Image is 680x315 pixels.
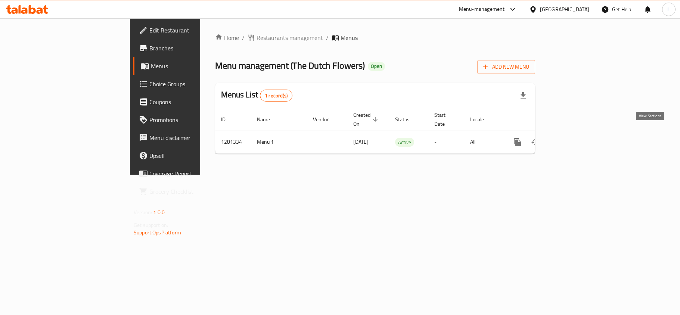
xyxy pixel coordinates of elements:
[149,169,237,178] span: Coverage Report
[134,228,181,237] a: Support.OpsPlatform
[503,108,586,131] th: Actions
[514,87,532,105] div: Export file
[221,89,292,102] h2: Menus List
[153,208,165,217] span: 1.0.0
[215,57,365,74] span: Menu management ( The Dutch Flowers )
[133,147,243,165] a: Upsell
[540,5,589,13] div: [GEOGRAPHIC_DATA]
[221,115,235,124] span: ID
[257,33,323,42] span: Restaurants management
[260,92,292,99] span: 1 record(s)
[477,60,535,74] button: Add New Menu
[257,115,280,124] span: Name
[149,151,237,160] span: Upsell
[428,131,464,153] td: -
[149,187,237,196] span: Grocery Checklist
[149,97,237,106] span: Coupons
[215,33,535,42] nav: breadcrumb
[251,131,307,153] td: Menu 1
[133,21,243,39] a: Edit Restaurant
[149,115,237,124] span: Promotions
[248,33,323,42] a: Restaurants management
[260,90,292,102] div: Total records count
[470,115,494,124] span: Locale
[434,110,455,128] span: Start Date
[149,79,237,88] span: Choice Groups
[133,111,243,129] a: Promotions
[483,62,529,72] span: Add New Menu
[149,44,237,53] span: Branches
[341,33,358,42] span: Menus
[395,138,414,147] span: Active
[509,133,527,151] button: more
[133,183,243,200] a: Grocery Checklist
[215,108,586,154] table: enhanced table
[464,131,503,153] td: All
[134,208,152,217] span: Version:
[326,33,329,42] li: /
[134,220,168,230] span: Get support on:
[133,57,243,75] a: Menus
[133,75,243,93] a: Choice Groups
[368,62,385,71] div: Open
[133,93,243,111] a: Coupons
[459,5,505,14] div: Menu-management
[667,5,670,13] span: L
[527,133,544,151] button: Change Status
[133,129,243,147] a: Menu disclaimer
[149,133,237,142] span: Menu disclaimer
[313,115,338,124] span: Vendor
[353,110,380,128] span: Created On
[151,62,237,71] span: Menus
[395,115,419,124] span: Status
[149,26,237,35] span: Edit Restaurant
[353,137,369,147] span: [DATE]
[368,63,385,69] span: Open
[133,165,243,183] a: Coverage Report
[133,39,243,57] a: Branches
